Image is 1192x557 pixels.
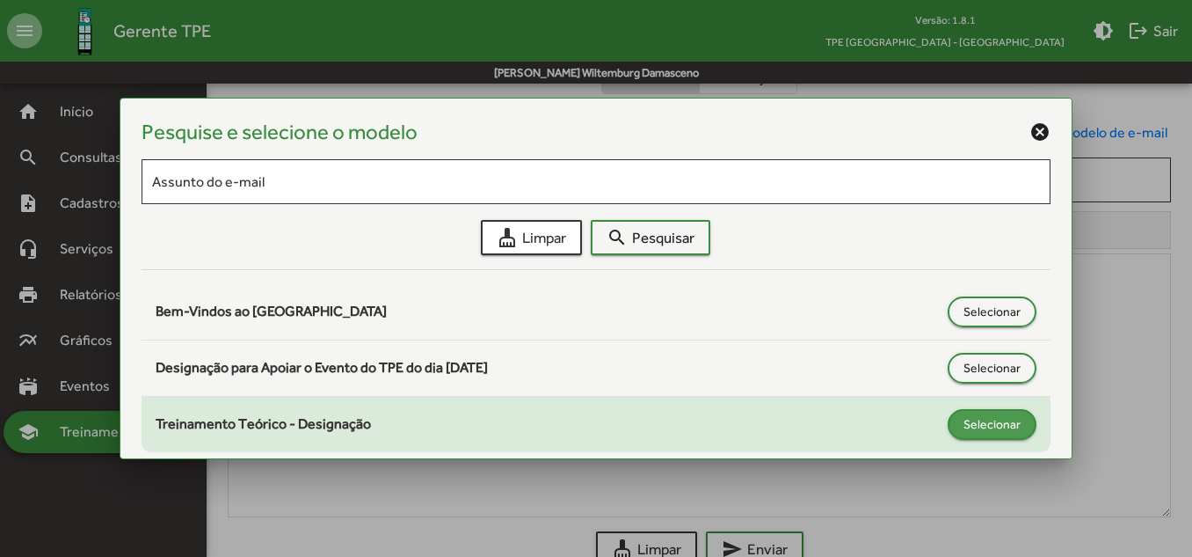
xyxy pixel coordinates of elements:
span: Selecionar [963,408,1021,440]
mat-icon: search [607,227,628,248]
span: Designação para Apoiar o Evento do TPE do dia [DATE] [156,359,488,376]
mat-icon: cleaning_services [497,227,518,248]
span: Pesquisar [607,222,694,253]
mat-icon: cancel [1029,121,1050,143]
button: Selecionar [948,409,1036,440]
span: Bem-Vindos ao [GEOGRAPHIC_DATA] [156,303,387,319]
span: Selecionar [963,352,1021,384]
span: Selecionar [963,296,1021,327]
button: Selecionar [948,353,1036,384]
span: Limpar [497,222,566,253]
button: Selecionar [948,297,1036,327]
button: Pesquisar [591,220,710,255]
h4: Pesquise e selecione o modelo [142,120,418,145]
span: Treinamento Teórico - Designação [156,415,371,432]
button: Limpar [481,220,582,255]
